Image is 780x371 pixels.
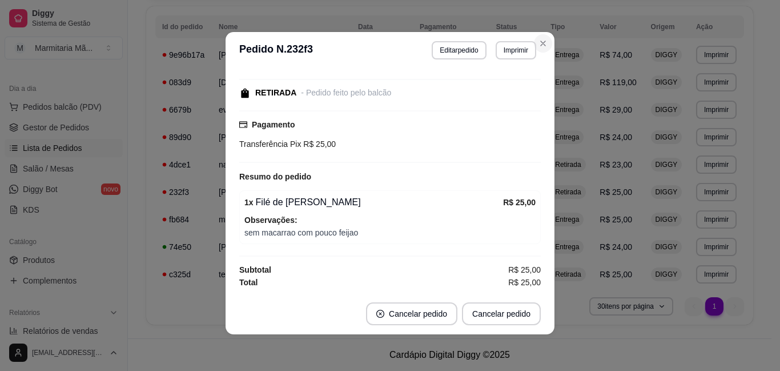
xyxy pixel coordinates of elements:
[366,302,457,325] button: close-circleCancelar pedido
[244,198,254,207] strong: 1 x
[496,41,536,59] button: Imprimir
[239,265,271,274] strong: Subtotal
[508,276,541,289] span: R$ 25,00
[301,87,391,99] div: - Pedido feito pelo balcão
[244,196,503,209] div: Filé de [PERSON_NAME]
[462,302,541,325] button: Cancelar pedido
[239,172,311,181] strong: Resumo do pedido
[239,41,313,59] h3: Pedido N. 232f3
[252,120,295,129] strong: Pagamento
[376,310,384,318] span: close-circle
[503,198,536,207] strong: R$ 25,00
[432,41,486,59] button: Editarpedido
[255,87,296,99] div: RETIRADA
[244,226,536,239] span: sem macarrao com pouco feijao
[239,139,301,149] span: Transferência Pix
[239,278,258,287] strong: Total
[244,216,297,225] strong: Observações:
[534,34,552,53] button: Close
[301,139,336,149] span: R$ 25,00
[508,264,541,276] span: R$ 25,00
[239,121,247,129] span: credit-card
